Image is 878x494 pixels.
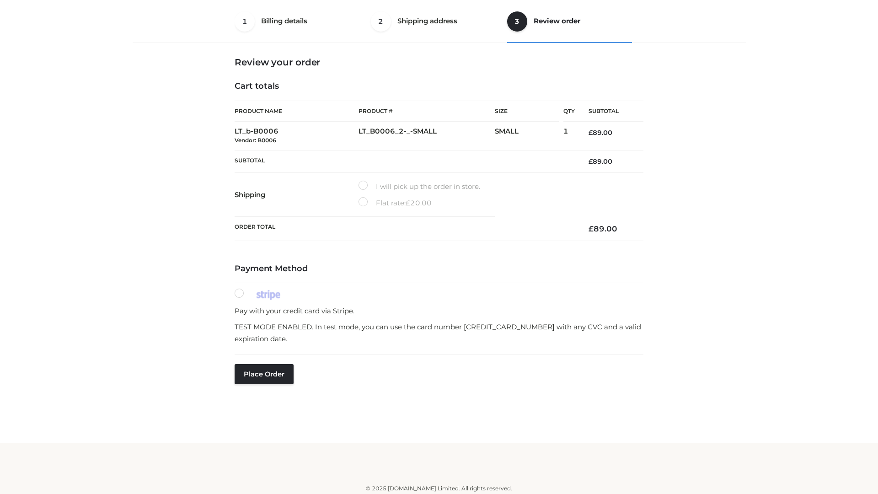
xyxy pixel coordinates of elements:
td: LT_b-B0006 [235,122,359,150]
th: Subtotal [235,150,575,172]
p: Pay with your credit card via Stripe. [235,305,643,317]
bdi: 20.00 [406,199,432,207]
th: Qty [563,101,575,122]
label: Flat rate: [359,197,432,209]
bdi: 89.00 [589,157,612,166]
th: Subtotal [575,101,643,122]
h3: Review your order [235,57,643,68]
th: Product # [359,101,495,122]
div: © 2025 [DOMAIN_NAME] Limited. All rights reserved. [136,484,742,493]
th: Shipping [235,173,359,217]
span: £ [406,199,410,207]
td: 1 [563,122,575,150]
bdi: 89.00 [589,224,617,233]
th: Size [495,101,559,122]
th: Order Total [235,217,575,241]
td: LT_B0006_2-_-SMALL [359,122,495,150]
h4: Cart totals [235,81,643,91]
span: £ [589,224,594,233]
bdi: 89.00 [589,129,612,137]
p: TEST MODE ENABLED. In test mode, you can use the card number [CREDIT_CARD_NUMBER] with any CVC an... [235,321,643,344]
label: I will pick up the order in store. [359,181,480,193]
small: Vendor: B0006 [235,137,276,144]
th: Product Name [235,101,359,122]
button: Place order [235,364,294,384]
span: £ [589,129,593,137]
td: SMALL [495,122,563,150]
h4: Payment Method [235,264,643,274]
span: £ [589,157,593,166]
